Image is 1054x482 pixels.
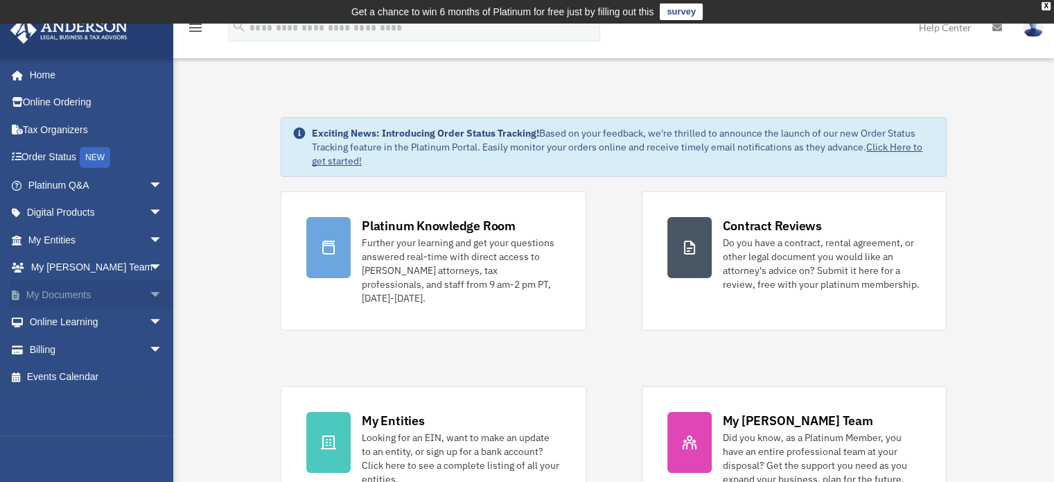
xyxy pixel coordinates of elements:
div: NEW [80,147,110,168]
span: arrow_drop_down [149,226,177,255]
img: User Pic [1023,17,1044,37]
a: My Entitiesarrow_drop_down [10,226,184,254]
div: close [1042,2,1051,10]
a: Events Calendar [10,363,184,391]
div: Get a chance to win 6 months of Platinum for free just by filling out this [351,3,654,20]
a: My Documentsarrow_drop_down [10,281,184,309]
span: arrow_drop_down [149,336,177,364]
span: arrow_drop_down [149,199,177,227]
a: menu [187,24,204,36]
a: My [PERSON_NAME] Teamarrow_drop_down [10,254,184,282]
div: Further your learning and get your questions answered real-time with direct access to [PERSON_NAM... [362,236,560,305]
a: Tax Organizers [10,116,184,144]
a: Online Ordering [10,89,184,117]
span: arrow_drop_down [149,309,177,337]
div: Do you have a contract, rental agreement, or other legal document you would like an attorney's ad... [723,236,921,291]
strong: Exciting News: Introducing Order Status Tracking! [312,127,539,139]
a: Platinum Knowledge Room Further your learning and get your questions answered real-time with dire... [281,191,586,331]
div: Based on your feedback, we're thrilled to announce the launch of our new Order Status Tracking fe... [312,126,935,168]
a: Home [10,61,177,89]
a: Contract Reviews Do you have a contract, rental agreement, or other legal document you would like... [642,191,947,331]
div: Contract Reviews [723,217,822,234]
a: Order StatusNEW [10,144,184,172]
span: arrow_drop_down [149,171,177,200]
a: Digital Productsarrow_drop_down [10,199,184,227]
div: My Entities [362,412,424,429]
a: survey [660,3,703,20]
a: Platinum Q&Aarrow_drop_down [10,171,184,199]
img: Anderson Advisors Platinum Portal [6,17,132,44]
a: Click Here to get started! [312,141,922,167]
div: My [PERSON_NAME] Team [723,412,873,429]
span: arrow_drop_down [149,281,177,309]
a: Online Learningarrow_drop_down [10,309,184,336]
span: arrow_drop_down [149,254,177,282]
i: search [231,19,247,34]
a: Billingarrow_drop_down [10,336,184,363]
i: menu [187,19,204,36]
div: Platinum Knowledge Room [362,217,516,234]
